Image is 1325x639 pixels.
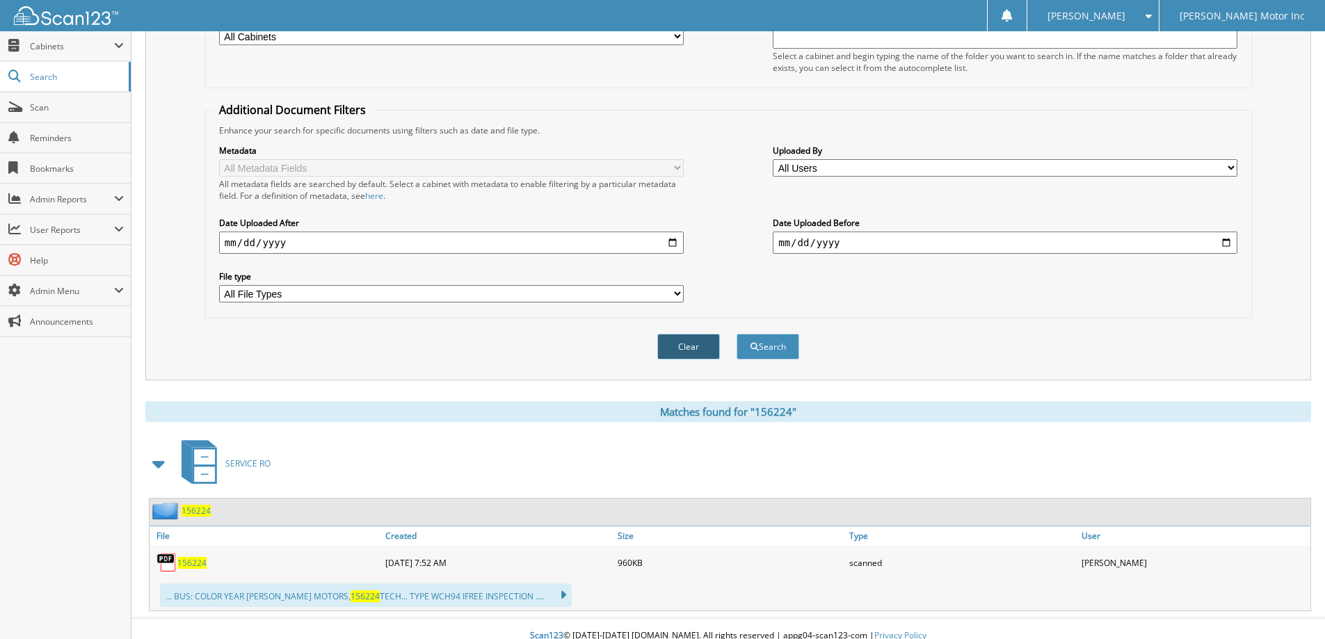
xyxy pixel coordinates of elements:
span: Search [30,71,122,83]
span: SERVICE RO [225,458,271,469]
img: scan123-logo-white.svg [14,6,118,25]
span: [PERSON_NAME] Motor Inc [1180,12,1305,20]
div: [PERSON_NAME] [1078,549,1310,576]
span: User Reports [30,224,114,236]
a: here [365,190,383,202]
a: SERVICE RO [173,436,271,491]
label: Date Uploaded After [219,217,684,229]
span: Bookmarks [30,163,124,175]
input: end [773,232,1237,254]
div: [DATE] 7:52 AM [382,549,614,576]
span: [PERSON_NAME] [1047,12,1125,20]
img: PDF.png [156,552,177,573]
span: Admin Menu [30,285,114,297]
legend: Additional Document Filters [212,102,373,118]
label: Date Uploaded Before [773,217,1237,229]
a: Type [846,526,1078,545]
span: Announcements [30,316,124,327]
label: File type [219,270,684,282]
button: Search [737,334,799,359]
a: User [1078,526,1310,545]
div: Enhance your search for specific documents using filters such as date and file type. [212,124,1244,136]
span: 156224 [351,590,380,602]
span: Reminders [30,132,124,144]
span: Admin Reports [30,193,114,205]
iframe: Chat Widget [1255,572,1325,639]
button: Clear [657,334,720,359]
label: Metadata [219,145,684,156]
div: scanned [846,549,1078,576]
img: folder2.png [152,502,182,519]
a: File [150,526,382,545]
label: Uploaded By [773,145,1237,156]
div: Select a cabinet and begin typing the name of the folder you want to search in. If the name match... [773,50,1237,74]
div: 960KB [614,549,846,576]
a: Size [614,526,846,545]
a: 156224 [177,557,207,569]
div: All metadata fields are searched by default. Select a cabinet with metadata to enable filtering b... [219,178,684,202]
span: Help [30,254,124,266]
a: 156224 [182,505,211,517]
span: Cabinets [30,40,114,52]
a: Created [382,526,614,545]
div: Matches found for "156224" [145,401,1311,422]
span: Scan [30,102,124,113]
div: ... BUS: COLOR YEAR [PERSON_NAME] MOTORS, TECH... TYPE WCH94 IFREE INSPECTION .... [160,583,572,607]
input: start [219,232,684,254]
